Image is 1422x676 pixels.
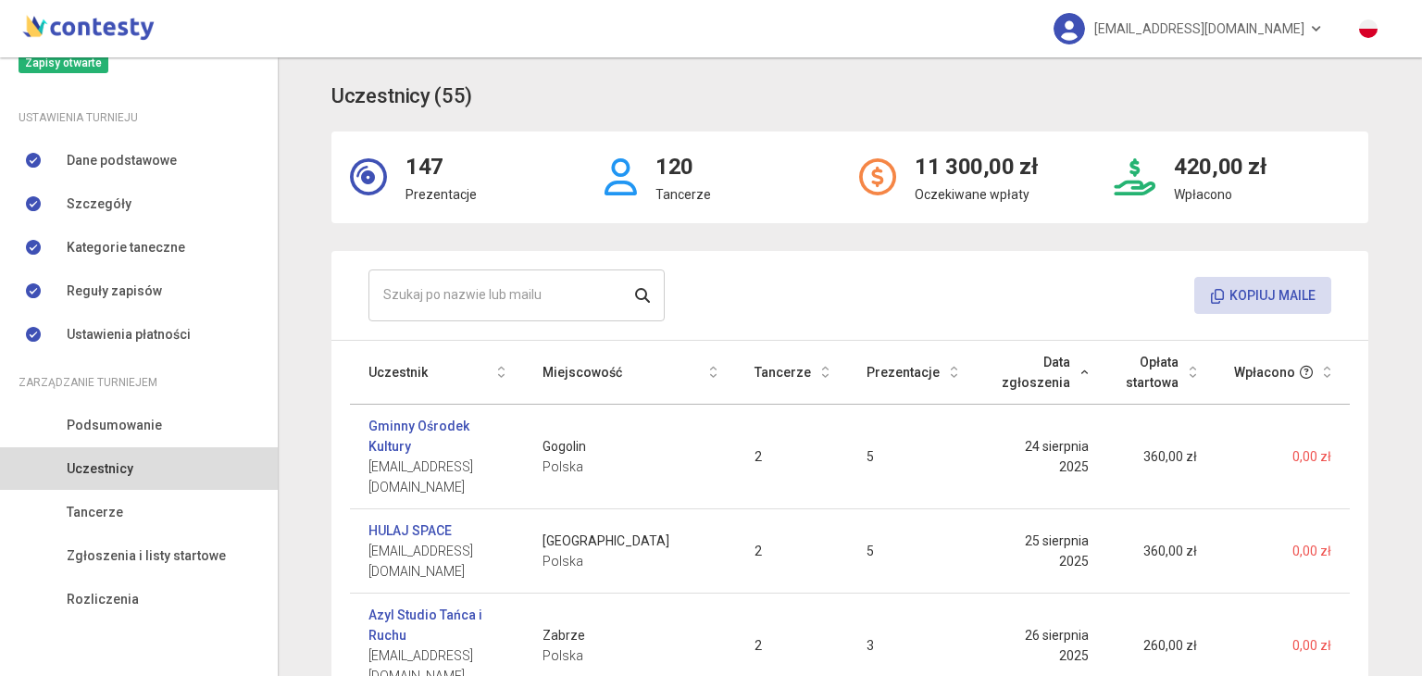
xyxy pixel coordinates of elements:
a: Azyl Studio Tańca i Ruchu [368,605,505,645]
button: Kopiuj maile [1194,277,1331,314]
td: 25 sierpnia 2025 [977,509,1107,594]
span: Uczestnicy [67,458,133,479]
td: 24 sierpnia 2025 [977,405,1107,509]
h2: 11 300,00 zł [915,150,1038,185]
h3: Uczestnicy (55) [331,81,472,113]
div: Ustawienia turnieju [19,107,259,128]
span: Dane podstawowe [67,150,177,170]
th: Data zgłoszenia [977,341,1107,405]
p: Oczekiwane wpłaty [915,184,1038,205]
td: 2 [736,509,848,594]
span: Ustawienia płatności [67,324,191,344]
h2: 120 [655,150,711,185]
span: Wpłacono [1234,362,1295,382]
span: Polska [543,457,717,477]
td: 360,00 zł [1107,509,1216,594]
span: Gogolin [543,436,717,457]
span: Zgłoszenia i listy startowe [67,545,226,566]
td: 5 [848,405,977,509]
td: 0,00 zł [1216,509,1350,594]
p: Prezentacje [405,184,477,205]
span: [GEOGRAPHIC_DATA] [543,531,717,551]
td: 2 [736,405,848,509]
h2: 147 [405,150,477,185]
span: Reguły zapisów [67,281,162,301]
span: [EMAIL_ADDRESS][DOMAIN_NAME] [1094,9,1304,48]
a: HULAJ SPACE [368,520,452,541]
th: Prezentacje [848,341,977,405]
span: Zarządzanie turniejem [19,372,157,393]
p: Tancerze [655,184,711,205]
span: Rozliczenia [67,589,139,609]
td: 5 [848,509,977,594]
a: Gminny Ośrodek Kultury [368,416,505,457]
p: Wpłacono [1174,184,1266,205]
span: Tancerze [67,502,123,522]
td: 0,00 zł [1216,405,1350,509]
h2: 420,00 zł [1174,150,1266,185]
span: Zabrze [543,625,717,645]
span: Zapisy otwarte [19,53,108,73]
th: Opłata startowa [1107,341,1216,405]
span: [EMAIL_ADDRESS][DOMAIN_NAME] [368,541,505,582]
td: 360,00 zł [1107,405,1216,509]
span: Polska [543,645,717,666]
span: Podsumowanie [67,415,162,435]
span: Kategorie taneczne [67,237,185,257]
span: Polska [543,551,717,571]
span: [EMAIL_ADDRESS][DOMAIN_NAME] [368,457,505,497]
th: Miejscowość [524,341,736,405]
th: Tancerze [736,341,848,405]
span: Szczegóły [67,194,131,214]
th: Uczestnik [350,341,524,405]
